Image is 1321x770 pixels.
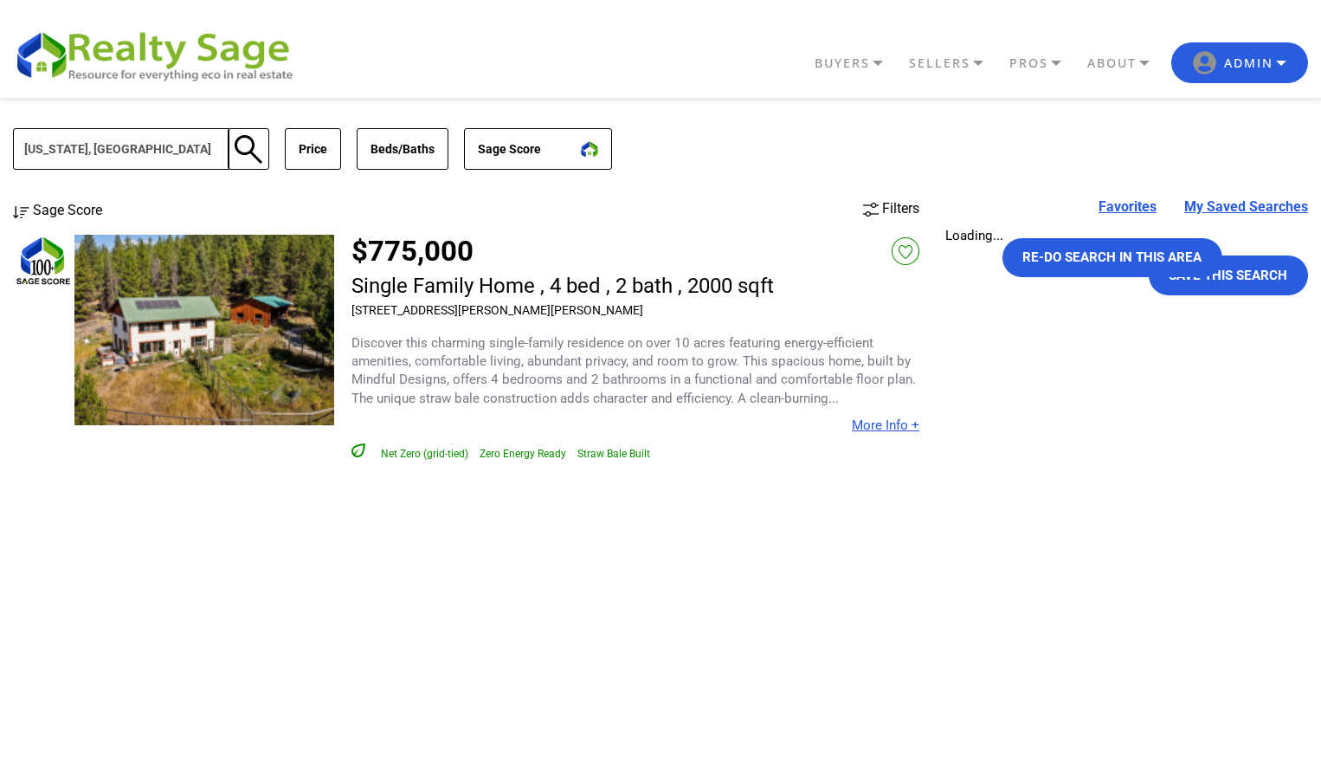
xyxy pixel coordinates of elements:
[381,448,468,460] span: Net Zero (grid-tied)
[905,49,1005,78] a: SELLERS
[1083,49,1171,78] a: ABOUT
[13,516,919,529] nav: Page navigation
[1193,51,1216,74] img: RS user logo
[13,26,307,83] img: REALTY SAGE
[577,448,650,460] span: Straw Bale Built
[351,234,474,268] a: $775,000
[357,128,448,170] button: Beds/Baths
[13,202,102,218] a: Sage Score
[1099,200,1157,214] a: Favorites
[285,128,341,170] button: Price
[464,128,612,170] button: Sage Score
[1002,238,1223,277] button: Re-do search in this area
[33,202,102,218] span: Sage Score
[1184,200,1308,214] a: My Saved Searches
[852,417,919,433] a: More Info +
[945,230,1308,243] div: Loading...
[1005,49,1083,78] a: PROS
[863,200,919,217] a: Filters
[882,200,919,217] span: Filters
[810,49,905,78] a: BUYERS
[351,303,774,317] h3: [STREET_ADDRESS][PERSON_NAME][PERSON_NAME]
[13,128,229,170] input: Search ...
[480,448,566,460] span: Zero Energy Ready
[351,275,774,297] h2: Single Family Home , 4 bed , 2 bath , 2000 sqft
[1171,42,1308,83] button: RS user logo Admin
[351,334,920,408] p: Discover this charming single-family residence on over 10 acres featuring energy-efficient amenit...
